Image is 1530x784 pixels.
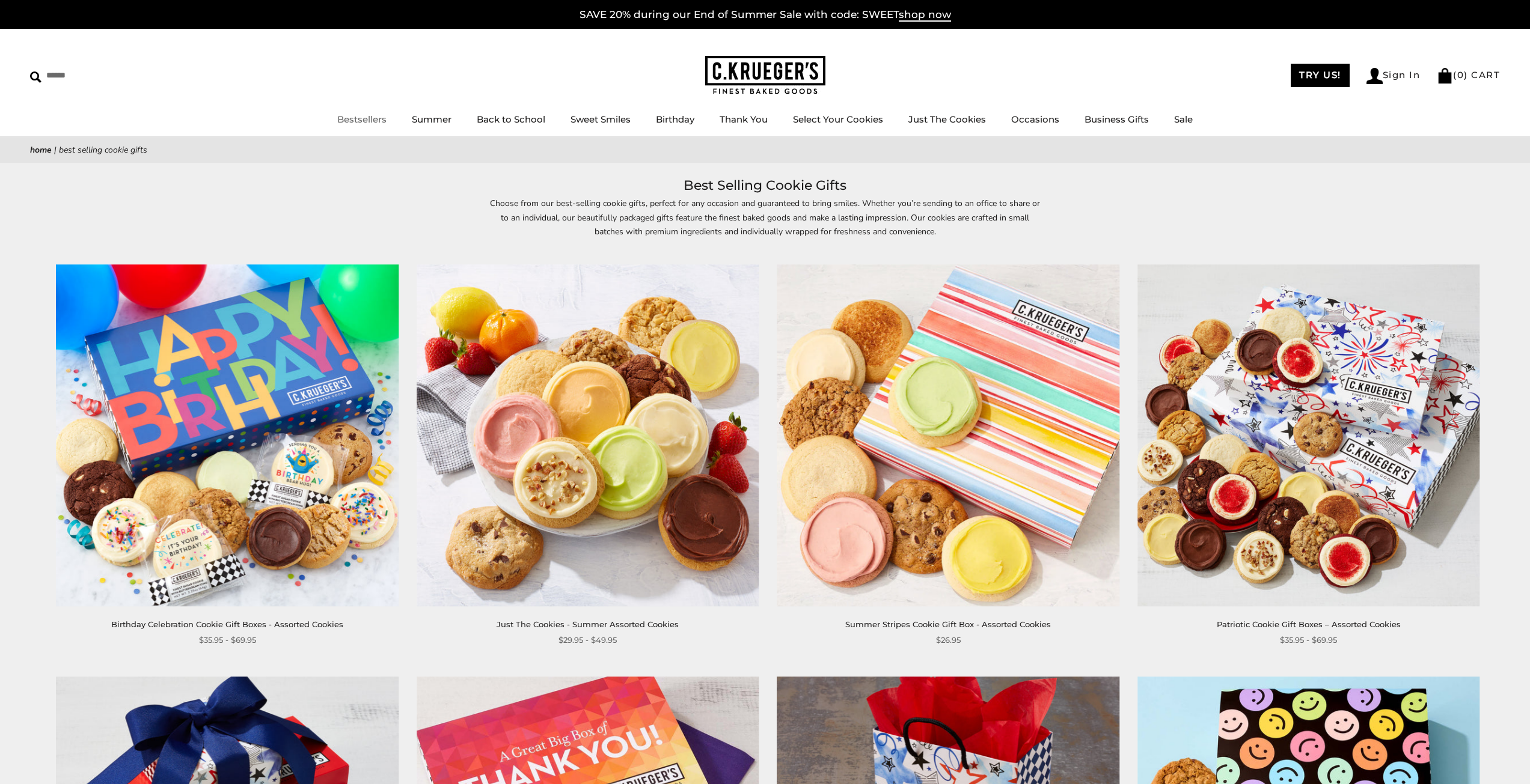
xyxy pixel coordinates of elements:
[477,114,545,125] a: Back to School
[57,264,399,606] img: Birthday Celebration Cookie Gift Boxes - Assorted Cookies
[337,114,387,125] a: Bestsellers
[1366,68,1383,84] img: Account
[489,196,1042,252] p: Choose from our best-selling cookie gifts, perfect for any occasion and guaranteed to bring smile...
[30,71,41,83] img: Search
[1217,619,1401,629] a: Patriotic Cookie Gift Boxes – Assorted Cookies
[1437,68,1453,84] img: Bag
[1011,114,1059,125] a: Occasions
[777,264,1119,606] img: Summer Stripes Cookie Gift Box - Assorted Cookies
[571,114,631,125] a: Sweet Smiles
[497,619,679,629] a: Just The Cookies - Summer Assorted Cookies
[30,143,1500,157] nav: breadcrumbs
[1174,114,1193,125] a: Sale
[54,144,57,156] span: |
[48,175,1482,196] h1: Best Selling Cookie Gifts
[417,264,759,606] img: Just The Cookies - Summer Assorted Cookies
[1366,68,1421,84] a: Sign In
[412,114,451,125] a: Summer
[1137,264,1480,606] img: Patriotic Cookie Gift Boxes – Assorted Cookies
[705,56,825,95] img: C.KRUEGER'S
[111,619,343,629] a: Birthday Celebration Cookie Gift Boxes - Assorted Cookies
[1437,69,1500,81] a: (0) CART
[558,634,617,646] span: $29.95 - $49.95
[936,634,961,646] span: $26.95
[199,634,256,646] span: $35.95 - $69.95
[908,114,986,125] a: Just The Cookies
[59,144,147,156] span: Best Selling Cookie Gifts
[580,8,951,22] a: SAVE 20% during our End of Summer Sale with code: SWEETshop now
[1291,64,1350,87] a: TRY US!
[720,114,768,125] a: Thank You
[899,8,951,22] span: shop now
[1280,634,1337,646] span: $35.95 - $69.95
[1457,69,1464,81] span: 0
[656,114,694,125] a: Birthday
[30,66,173,85] input: Search
[1085,114,1149,125] a: Business Gifts
[30,144,52,156] a: Home
[793,114,883,125] a: Select Your Cookies
[845,619,1051,629] a: Summer Stripes Cookie Gift Box - Assorted Cookies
